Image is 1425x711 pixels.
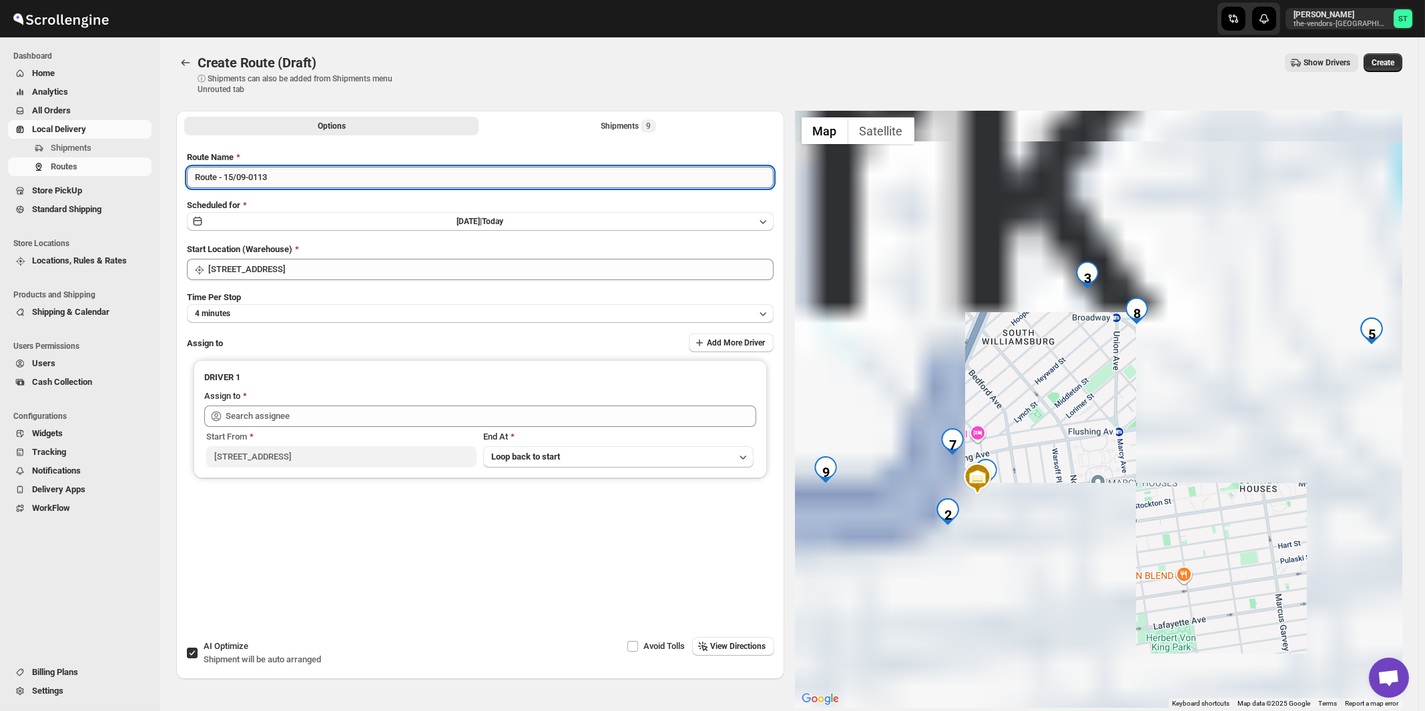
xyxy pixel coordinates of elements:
button: User menu [1286,8,1414,29]
button: 4 minutes [187,304,774,323]
input: Search location [208,259,774,280]
span: Settings [32,686,63,696]
span: Locations, Rules & Rates [32,255,127,265]
div: Open chat [1369,658,1409,698]
span: Loop back to start [491,452,560,462]
button: Tracking [8,443,152,462]
p: the-vendors-[GEOGRAPHIC_DATA] [1294,20,1388,28]
button: Locations, Rules & Rates [8,251,152,270]
input: Search assignee [226,406,756,427]
button: Show street map [802,117,848,144]
span: Route Name [187,152,234,162]
span: Users Permissions [13,341,154,351]
img: Google [798,690,842,708]
div: 2 [934,502,961,528]
button: Home [8,64,152,83]
span: Users [32,358,55,368]
span: Time Per Stop [187,292,241,302]
span: Dashboard [13,51,154,61]
a: Report a map error [1345,700,1398,707]
div: Shipments [601,119,656,133]
button: Routes [8,157,152,176]
span: Shipments [51,143,91,153]
span: Local Delivery [32,124,86,134]
span: Simcha Trieger [1394,9,1412,28]
button: Widgets [8,424,152,443]
button: Add More Driver [689,333,774,352]
span: Today [482,217,503,226]
span: Start Location (Warehouse) [187,244,292,254]
span: Store Locations [13,238,154,249]
div: 9 [812,459,839,486]
button: Shipping & Calendar [8,303,152,321]
text: ST [1398,15,1408,23]
span: Shipping & Calendar [32,307,109,317]
span: Assign to [187,338,223,348]
button: View Directions [692,637,774,656]
button: [DATE]|Today [187,212,774,231]
input: Eg: Bengaluru Route [187,167,774,188]
p: [PERSON_NAME] [1294,9,1388,20]
button: WorkFlow [8,499,152,518]
span: Routes [51,161,77,171]
span: Configurations [13,411,154,422]
span: Products and Shipping [13,289,154,300]
span: All Orders [32,105,71,115]
a: Terms (opens in new tab) [1318,700,1337,707]
span: 9 [646,121,651,131]
a: Open this area in Google Maps (opens a new window) [798,690,842,708]
div: Assign to [204,390,240,403]
span: 4 minutes [195,308,230,319]
span: Home [32,68,55,78]
button: Create [1364,53,1402,72]
span: AI Optimize [204,641,248,651]
span: Start From [206,432,247,442]
button: Show Drivers [1285,53,1358,72]
span: Create Route (Draft) [198,55,316,71]
button: Billing Plans [8,663,152,682]
span: Standard Shipping [32,204,101,214]
span: Store PickUp [32,185,82,195]
span: Cash Collection [32,377,92,387]
span: View Directions [711,641,766,652]
div: All Route Options [176,140,784,594]
span: Create [1372,57,1394,68]
button: Routes [176,53,195,72]
span: Tracking [32,447,66,457]
button: Analytics [8,83,152,101]
p: ⓘ Shipments can also be added from Shipments menu Unrouted tab [198,73,408,95]
span: Delivery Apps [32,484,85,494]
button: Selected Shipments [481,117,776,135]
span: Options [318,121,346,131]
span: Billing Plans [32,667,78,677]
button: All Orders [8,101,152,120]
div: 8 [1123,300,1150,327]
span: Avoid Tolls [644,641,685,651]
span: Widgets [32,428,63,438]
div: 6 [972,462,999,489]
button: Settings [8,682,152,700]
button: Keyboard shortcuts [1172,699,1229,708]
div: End At [483,430,754,444]
button: Notifications [8,462,152,480]
span: Map data ©2025 Google [1237,700,1310,707]
span: Analytics [32,87,68,97]
h3: DRIVER 1 [204,371,756,384]
button: Delivery Apps [8,480,152,499]
button: Shipments [8,139,152,157]
button: Loop back to start [483,446,754,468]
span: Scheduled for [187,200,240,210]
div: 3 [1074,265,1101,291]
span: Notifications [32,466,81,476]
div: 5 [1358,321,1385,347]
button: Users [8,354,152,373]
span: Show Drivers [1304,57,1350,68]
span: WorkFlow [32,503,70,513]
img: ScrollEngine [11,2,111,35]
button: Show satellite imagery [848,117,914,144]
button: All Route Options [184,117,479,135]
span: Shipment will be auto arranged [204,654,321,664]
div: 7 [939,432,966,458]
button: Cash Collection [8,373,152,392]
span: [DATE] | [457,217,482,226]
